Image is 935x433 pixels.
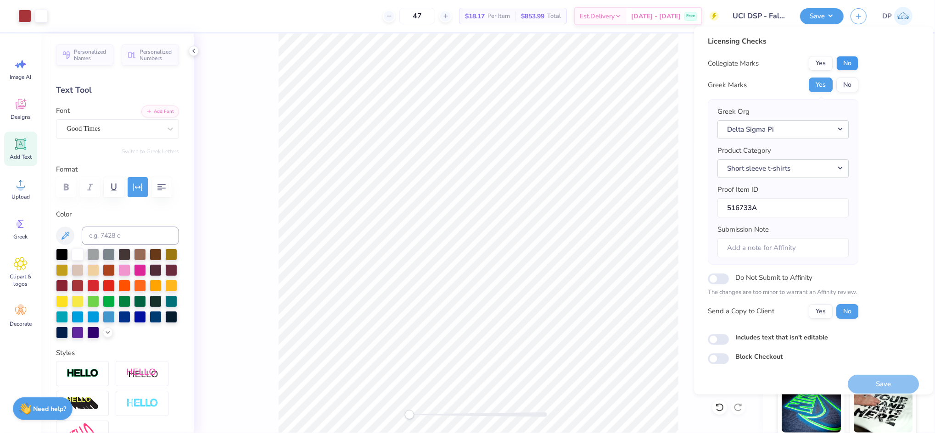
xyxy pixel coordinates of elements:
label: Styles [56,348,75,358]
button: Short sleeve t-shirts [718,159,849,178]
img: Darlene Padilla [894,7,913,25]
button: Personalized Names [56,44,113,66]
input: – – [399,8,435,24]
span: Upload [11,193,30,200]
strong: Need help? [34,405,67,413]
img: 3D Illusion [67,396,99,411]
button: No [837,56,859,71]
span: Image AI [10,73,32,81]
input: Untitled Design [726,7,793,25]
button: Yes [809,56,833,71]
button: Delta Sigma Pi [718,120,849,139]
div: Licensing Checks [708,36,859,47]
span: Clipart & logos [6,273,36,288]
button: Add Font [141,105,179,117]
span: Add Text [10,153,32,161]
span: Decorate [10,320,32,328]
label: Greek Org [718,106,750,117]
button: No [837,78,859,92]
div: Send a Copy to Client [708,306,775,316]
label: Submission Note [718,224,769,235]
input: Add a note for Affinity [718,238,849,257]
span: DP [882,11,892,22]
div: Text Tool [56,84,179,96]
label: Format [56,164,179,175]
span: $853.99 [521,11,544,21]
span: [DATE] - [DATE] [631,11,681,21]
span: Est. Delivery [580,11,615,21]
div: Collegiate Marks [708,58,759,68]
span: Designs [11,113,31,121]
button: Switch to Greek Letters [122,148,179,155]
button: Yes [809,304,833,318]
label: Product Category [718,145,772,156]
label: Proof Item ID [718,184,759,195]
span: Personalized Names [74,49,108,61]
button: Personalized Numbers [122,44,179,66]
span: Greek [14,233,28,240]
a: DP [878,7,917,25]
label: Color [56,209,179,220]
button: Yes [809,78,833,92]
label: Includes text that isn't editable [736,332,829,342]
img: Shadow [126,368,158,379]
img: Negative Space [126,398,158,409]
label: Font [56,105,70,116]
img: Water based Ink [854,387,913,433]
span: Personalized Numbers [140,49,174,61]
button: Save [800,8,844,24]
span: Free [686,13,695,19]
img: Stroke [67,368,99,379]
button: No [837,304,859,318]
label: Block Checkout [736,351,783,361]
span: Per Item [487,11,510,21]
div: Accessibility label [405,410,414,419]
input: e.g. 7428 c [82,227,179,245]
span: Total [547,11,561,21]
p: The changes are too minor to warrant an Affinity review. [708,288,859,297]
label: Do Not Submit to Affinity [736,272,813,283]
img: Glow in the Dark Ink [782,387,841,433]
span: $18.17 [465,11,485,21]
div: Greek Marks [708,79,747,90]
